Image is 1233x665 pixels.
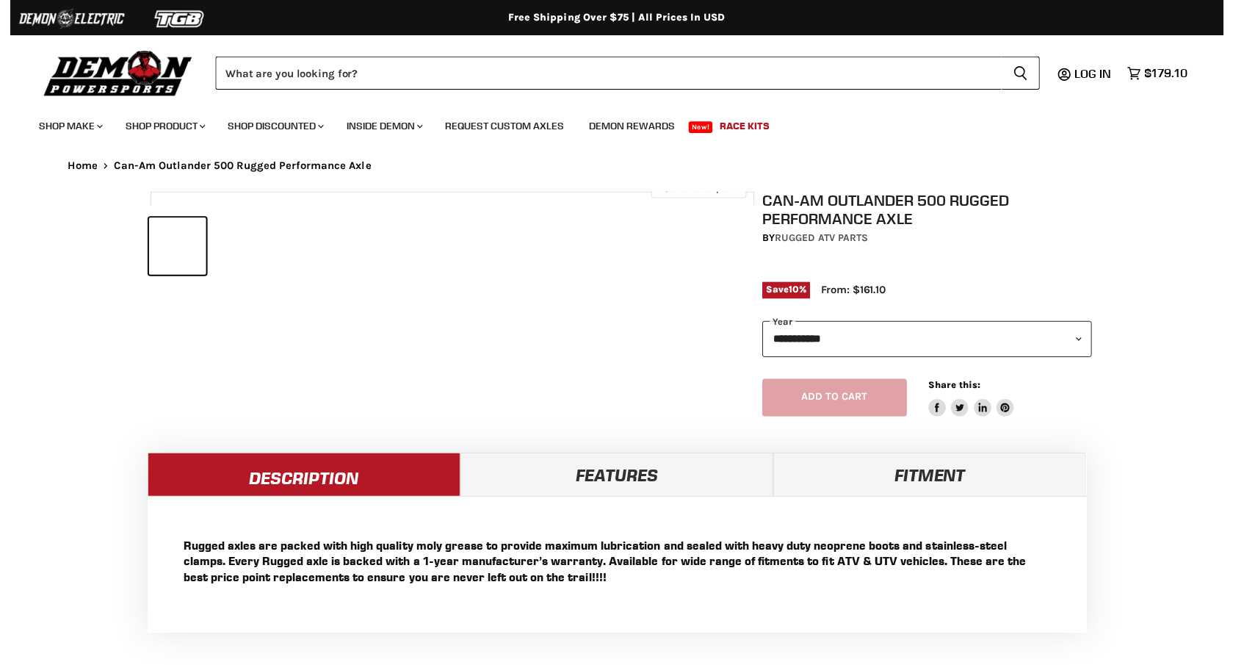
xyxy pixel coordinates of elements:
[1075,68,1128,82] a: Log in
[140,460,458,504] a: Description
[710,113,783,143] a: Race Kits
[1082,68,1119,82] span: Log in
[791,289,801,300] span: 10
[106,113,207,143] a: Shop Product
[764,195,1099,231] h1: Can-Am Outlander 500 Rugged Performance Axle
[577,113,687,143] a: Demon Rewards
[59,162,90,175] a: Home
[764,287,813,303] span: Save %
[330,113,428,143] a: Inside Demon
[209,57,1008,91] input: Search
[458,460,775,504] a: Features
[141,221,199,279] button: Can-Am Outlander 500 Rugged Performance Axle thumbnail
[203,221,261,279] button: Can-Am Outlander 500 Rugged Performance Axle thumbnail
[1128,64,1204,85] a: $179.10
[328,221,386,279] button: Can-Am Outlander 500 Rugged Performance Axle thumbnail
[266,221,324,279] button: Can-Am Outlander 500 Rugged Performance Axle thumbnail
[933,386,986,397] span: Share this:
[431,113,574,143] a: Request Custom Axles
[29,48,190,100] img: Demon Powersports
[775,460,1093,504] a: Fitment
[29,11,1204,24] div: Free Shipping Over $75 | All Prices In USD
[933,385,1021,424] aside: Share this:
[105,162,367,175] span: Can-Am Outlander 500 Rugged Performance Axle
[117,5,228,33] img: TGB Logo 2
[690,123,715,135] span: New!
[18,107,1193,143] ul: Main menu
[176,546,1057,594] p: Rugged axles are packed with high quality moly grease to provide maximum lubrication and sealed w...
[777,235,872,248] a: Rugged ATV Parts
[1153,68,1196,82] span: $179.10
[29,162,1204,175] nav: Breadcrumbs
[7,5,117,33] img: Demon Electric Logo 2
[209,57,1046,91] form: Product
[659,185,740,196] span: Click to expand
[764,234,1099,250] div: by
[210,113,328,143] a: Shop Discounted
[18,113,103,143] a: Shop Make
[391,221,449,279] button: Can-Am Outlander 500 Rugged Performance Axle thumbnail
[824,288,890,301] span: From: $161.10
[1008,57,1046,91] button: Search
[764,326,1099,362] select: year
